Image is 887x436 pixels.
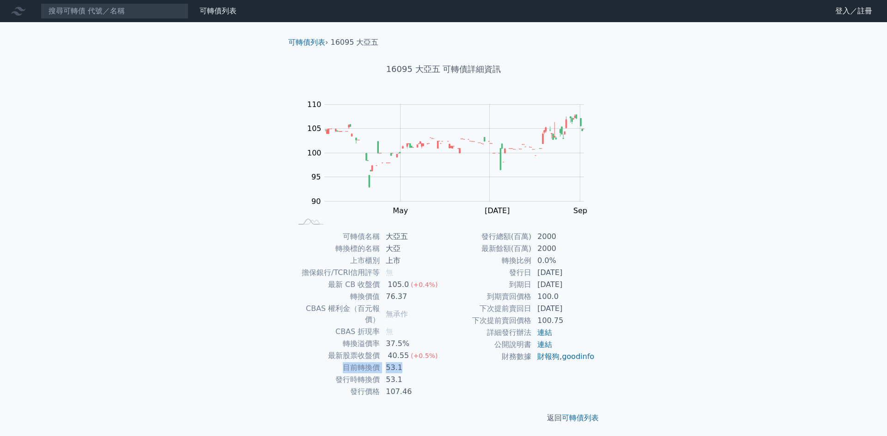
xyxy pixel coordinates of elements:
[532,267,595,279] td: [DATE]
[537,328,552,337] a: 連結
[443,351,532,363] td: 財務數據
[828,4,880,18] a: 登入／註冊
[380,386,443,398] td: 107.46
[380,231,443,243] td: 大亞五
[292,291,380,303] td: 轉換價值
[292,255,380,267] td: 上市櫃別
[443,267,532,279] td: 發行日
[307,149,322,157] tspan: 100
[311,173,321,181] tspan: 95
[443,339,532,351] td: 公開說明書
[292,279,380,291] td: 最新 CB 收盤價
[380,362,443,374] td: 53.1
[292,326,380,338] td: CBAS 折現率
[380,243,443,255] td: 大亞
[331,37,379,48] li: 16095 大亞五
[292,303,380,326] td: CBAS 權利金（百元報價）
[443,327,532,339] td: 詳細發行辦法
[443,315,532,327] td: 下次提前賣回價格
[292,386,380,398] td: 發行價格
[537,352,559,361] a: 財報狗
[562,352,594,361] a: goodinfo
[292,243,380,255] td: 轉換標的名稱
[380,291,443,303] td: 76.37
[292,267,380,279] td: 擔保銀行/TCRI信用評等
[386,327,393,336] span: 無
[443,279,532,291] td: 到期日
[281,63,606,76] h1: 16095 大亞五 可轉債詳細資訊
[41,3,188,19] input: 搜尋可轉債 代號／名稱
[562,413,599,422] a: 可轉債列表
[288,38,325,47] a: 可轉債列表
[311,197,321,206] tspan: 90
[443,231,532,243] td: 發行總額(百萬)
[532,243,595,255] td: 2000
[292,231,380,243] td: 可轉債名稱
[303,100,598,215] g: Chart
[386,310,408,318] span: 無承作
[573,206,587,215] tspan: Sep
[200,6,237,15] a: 可轉債列表
[532,279,595,291] td: [DATE]
[532,231,595,243] td: 2000
[443,291,532,303] td: 到期賣回價格
[532,255,595,267] td: 0.0%
[292,374,380,386] td: 發行時轉換價
[292,350,380,362] td: 最新股票收盤價
[537,340,552,349] a: 連結
[386,268,393,277] span: 無
[380,374,443,386] td: 53.1
[380,255,443,267] td: 上市
[380,338,443,350] td: 37.5%
[532,303,595,315] td: [DATE]
[532,291,595,303] td: 100.0
[307,124,322,133] tspan: 105
[292,338,380,350] td: 轉換溢價率
[307,100,322,109] tspan: 110
[393,206,408,215] tspan: May
[443,243,532,255] td: 最新餘額(百萬)
[485,206,510,215] tspan: [DATE]
[411,352,437,359] span: (+0.5%)
[386,279,411,290] div: 105.0
[411,281,437,288] span: (+0.4%)
[292,362,380,374] td: 目前轉換價
[288,37,328,48] li: ›
[443,303,532,315] td: 下次提前賣回日
[532,315,595,327] td: 100.75
[532,351,595,363] td: ,
[443,255,532,267] td: 轉換比例
[386,350,411,361] div: 40.55
[281,412,606,424] p: 返回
